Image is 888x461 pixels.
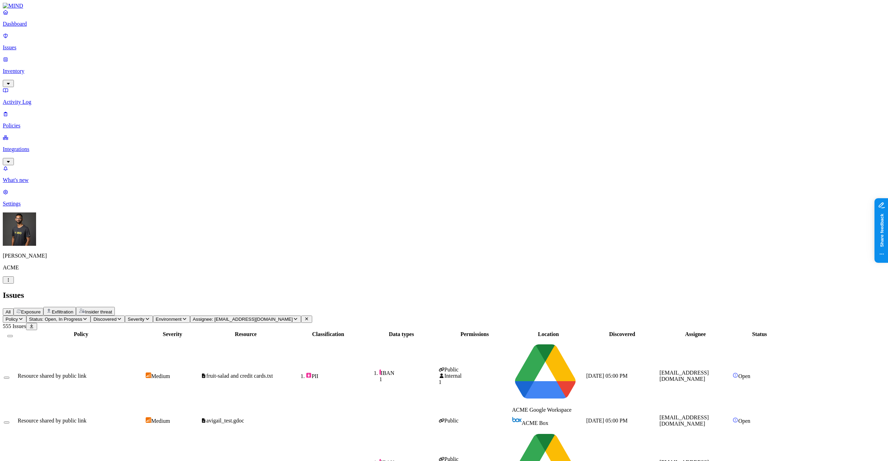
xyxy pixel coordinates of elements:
div: IBAN [379,369,437,376]
span: 555 Issues [3,323,26,329]
img: google-drive [512,339,579,405]
span: fruit-salad and credit cards.txt [206,373,273,379]
a: Activity Log [3,87,885,105]
a: Integrations [3,134,885,164]
span: Exposure [21,309,41,315]
img: MIND [3,3,23,9]
p: Settings [3,201,885,207]
a: MIND [3,3,885,9]
div: Resource [201,331,291,337]
span: ACME Box [522,420,548,426]
button: Select row [4,377,9,379]
a: What's new [3,165,885,183]
div: 1 [439,379,511,385]
div: Internal [439,373,511,379]
p: Integrations [3,146,885,152]
img: box [512,415,522,425]
span: Exfiltration [52,309,73,315]
div: Data types [366,331,437,337]
div: Policy [18,331,144,337]
p: Dashboard [3,21,885,27]
button: Select all [7,335,13,337]
img: pii [306,372,311,378]
a: Settings [3,189,885,207]
p: Activity Log [3,99,885,105]
div: Discovered [586,331,658,337]
span: Insider threat [85,309,112,315]
div: Public [439,367,511,373]
span: ACME Google Workspace [512,407,572,413]
div: PII [306,372,364,379]
span: [EMAIL_ADDRESS][DOMAIN_NAME] [659,370,709,382]
span: Resource shared by public link [18,373,86,379]
img: Amit Cohen [3,212,36,246]
span: Severity [128,317,144,322]
a: Issues [3,33,885,51]
span: Open [738,373,750,379]
img: severity-medium [146,372,151,378]
span: Discovered [93,317,117,322]
p: ACME [3,265,885,271]
p: What's new [3,177,885,183]
span: Policy [6,317,18,322]
div: Location [512,331,585,337]
div: Public [439,418,511,424]
span: Assignee: [EMAIL_ADDRESS][DOMAIN_NAME] [193,317,293,322]
a: Inventory [3,56,885,86]
span: Open [738,418,750,424]
span: Medium [151,418,170,424]
p: Issues [3,44,885,51]
span: [EMAIL_ADDRESS][DOMAIN_NAME] [659,414,709,427]
span: All [6,309,11,315]
a: Dashboard [3,9,885,27]
span: [DATE] 05:00 PM [586,373,627,379]
p: Inventory [3,68,885,74]
p: Policies [3,123,885,129]
span: Environment [156,317,182,322]
img: status-open [733,417,738,423]
img: status-open [733,372,738,378]
div: Permissions [439,331,511,337]
div: 1 [379,376,437,383]
div: Assignee [659,331,731,337]
div: Status [733,331,786,337]
div: Severity [146,331,199,337]
div: Classification [292,331,364,337]
span: Resource shared by public link [18,418,86,424]
img: pii-line [379,369,381,375]
a: Policies [3,111,885,129]
span: [DATE] 05:00 PM [586,418,627,424]
span: avigail_test.gdoc [206,418,244,424]
h2: Issues [3,291,885,300]
span: Status: Open, In Progress [29,317,82,322]
p: [PERSON_NAME] [3,253,885,259]
button: Select row [4,421,9,424]
span: Medium [151,373,170,379]
img: severity-medium [146,417,151,423]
